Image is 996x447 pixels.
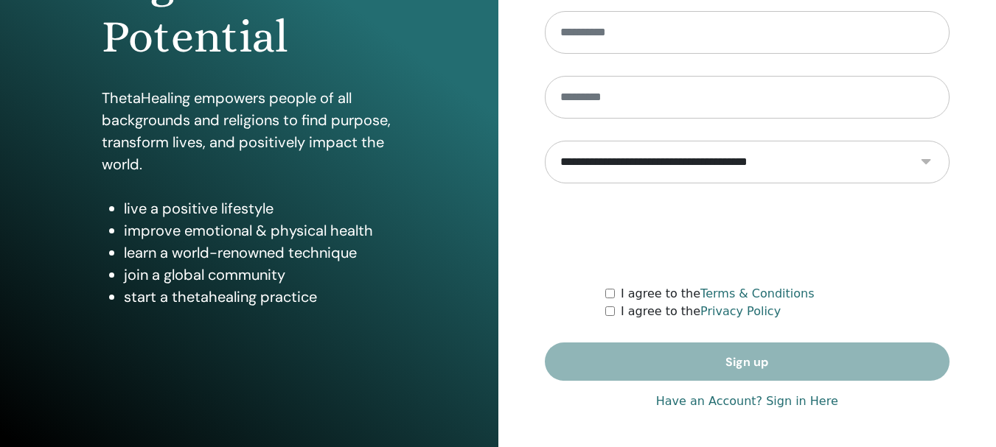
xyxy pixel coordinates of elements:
[124,242,397,264] li: learn a world-renowned technique
[635,205,859,263] iframe: reCAPTCHA
[621,303,781,320] label: I agree to the
[700,304,781,318] a: Privacy Policy
[656,393,838,410] a: Have an Account? Sign in Here
[700,286,814,300] a: Terms & Conditions
[102,87,397,175] p: ThetaHealing empowers people of all backgrounds and religions to find purpose, transform lives, a...
[124,286,397,308] li: start a thetahealing practice
[124,219,397,242] li: improve emotional & physical health
[621,285,815,303] label: I agree to the
[124,197,397,219] li: live a positive lifestyle
[124,264,397,286] li: join a global community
